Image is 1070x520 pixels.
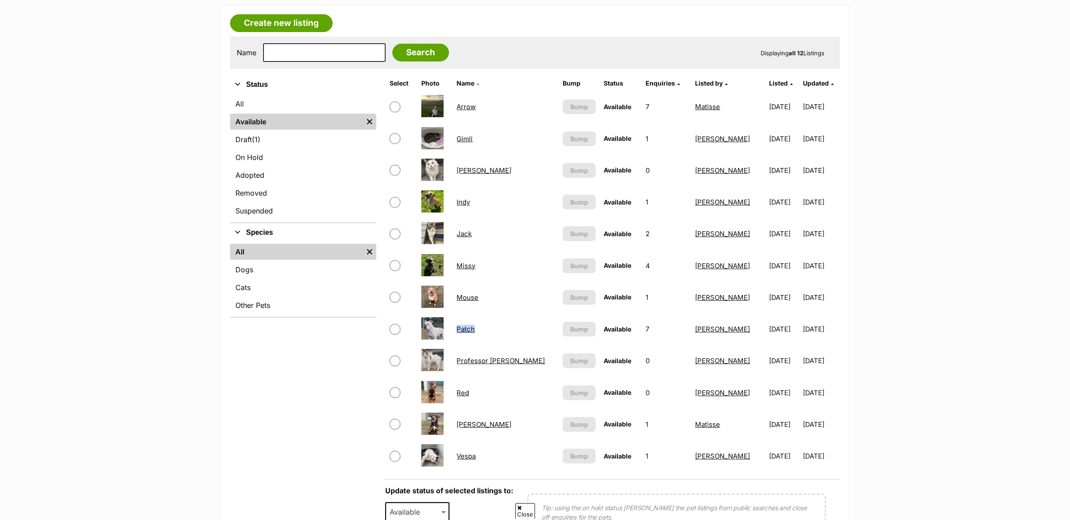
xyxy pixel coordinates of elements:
[363,244,376,260] a: Remove filter
[457,325,475,333] a: Patch
[457,135,473,143] a: Gimli
[363,114,376,130] a: Remove filter
[695,135,750,143] a: [PERSON_NAME]
[570,134,588,143] span: Bump
[563,417,596,432] button: Bump
[604,262,631,269] span: Available
[642,187,691,217] td: 1
[642,282,691,313] td: 1
[765,282,802,313] td: [DATE]
[563,449,596,463] button: Bump
[642,345,691,376] td: 0
[604,325,631,333] span: Available
[695,389,750,397] a: [PERSON_NAME]
[457,166,511,175] a: [PERSON_NAME]
[230,227,376,238] button: Species
[765,155,802,186] td: [DATE]
[604,230,631,237] span: Available
[570,197,588,207] span: Bump
[765,91,802,122] td: [DATE]
[230,79,376,90] button: Status
[695,229,750,238] a: [PERSON_NAME]
[563,131,596,146] button: Bump
[230,14,333,32] a: Create new listing
[695,102,720,111] a: Matisse
[803,441,839,471] td: [DATE]
[563,353,596,368] button: Bump
[230,242,376,317] div: Species
[604,293,631,301] span: Available
[803,250,839,281] td: [DATE]
[789,49,803,57] strong: all 12
[769,79,788,87] span: Listed
[642,441,691,471] td: 1
[230,244,363,260] a: All
[230,203,376,219] a: Suspended
[230,149,376,165] a: On Hold
[642,155,691,186] td: 0
[765,409,802,440] td: [DATE]
[230,96,376,112] a: All
[803,345,839,376] td: [DATE]
[457,293,478,302] a: Mouse
[457,356,545,365] a: Professor [PERSON_NAME]
[765,314,802,344] td: [DATE]
[570,166,588,175] span: Bump
[600,76,641,90] th: Status
[642,123,691,154] td: 1
[803,155,839,186] td: [DATE]
[765,345,802,376] td: [DATE]
[386,76,416,90] th: Select
[563,195,596,209] button: Bump
[695,79,723,87] span: Listed by
[604,103,631,111] span: Available
[392,44,449,61] input: Search
[563,99,596,114] button: Bump
[570,451,588,461] span: Bump
[570,102,588,111] span: Bump
[230,131,376,147] a: Draft
[803,314,839,344] td: [DATE]
[695,79,728,87] a: Listed by
[457,229,472,238] a: Jack
[418,76,453,90] th: Photo
[570,261,588,270] span: Bump
[230,94,376,222] div: Status
[563,226,596,241] button: Bump
[252,134,260,145] span: (1)
[803,409,839,440] td: [DATE]
[765,441,802,471] td: [DATE]
[803,91,839,122] td: [DATE]
[695,166,750,175] a: [PERSON_NAME]
[457,79,474,87] span: Name
[457,420,511,429] a: [PERSON_NAME]
[695,356,750,365] a: [PERSON_NAME]
[761,49,824,57] span: Displaying Listings
[769,79,793,87] a: Listed
[803,282,839,313] td: [DATE]
[642,250,691,281] td: 4
[563,163,596,178] button: Bump
[570,293,588,302] span: Bump
[604,198,631,206] span: Available
[230,297,376,313] a: Other Pets
[765,187,802,217] td: [DATE]
[695,420,720,429] a: Matisse
[230,167,376,183] a: Adopted
[604,135,631,142] span: Available
[457,79,479,87] a: Name
[646,79,675,87] span: translation missing: en.admin.listings.index.attributes.enquiries
[457,389,469,397] a: Red
[695,198,750,206] a: [PERSON_NAME]
[457,198,470,206] a: Indy
[642,91,691,122] td: 7
[570,388,588,397] span: Bump
[695,293,750,302] a: [PERSON_NAME]
[604,389,631,396] span: Available
[230,279,376,295] a: Cats
[604,166,631,174] span: Available
[230,114,363,130] a: Available
[803,79,829,87] span: Updated
[563,290,596,305] button: Bump
[237,49,256,57] label: Name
